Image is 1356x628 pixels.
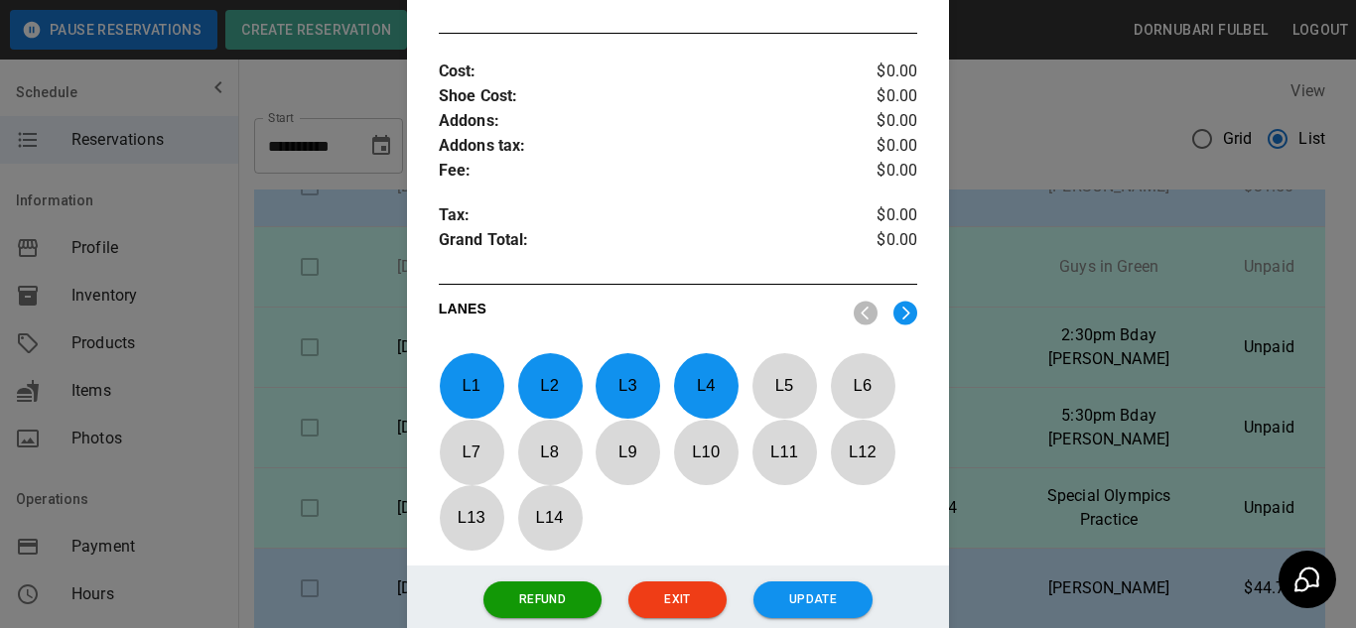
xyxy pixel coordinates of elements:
p: L 3 [595,362,660,409]
p: L 9 [595,429,660,475]
p: L 6 [830,362,895,409]
p: $0.00 [838,60,917,84]
p: Addons tax : [439,134,838,159]
img: right.svg [893,301,917,325]
p: L 1 [439,362,504,409]
p: $0.00 [838,84,917,109]
p: $0.00 [838,134,917,159]
p: L 7 [439,429,504,475]
p: Addons : [439,109,838,134]
p: $0.00 [838,228,917,258]
p: L 12 [830,429,895,475]
p: L 5 [751,362,817,409]
p: L 8 [517,429,583,475]
p: L 13 [439,494,504,541]
button: Refund [483,581,602,618]
p: L 10 [673,429,739,475]
button: Update [753,581,873,618]
p: $0.00 [838,109,917,134]
p: Cost : [439,60,838,84]
p: Tax : [439,203,838,228]
p: L 14 [517,494,583,541]
p: LANES [439,299,838,326]
p: $0.00 [838,159,917,184]
p: Grand Total : [439,228,838,258]
button: Exit [628,581,726,618]
p: L 2 [517,362,583,409]
p: Shoe Cost : [439,84,838,109]
p: $0.00 [838,203,917,228]
img: nav_left.svg [854,301,878,325]
p: L 4 [673,362,739,409]
p: L 11 [751,429,817,475]
p: Fee : [439,159,838,184]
